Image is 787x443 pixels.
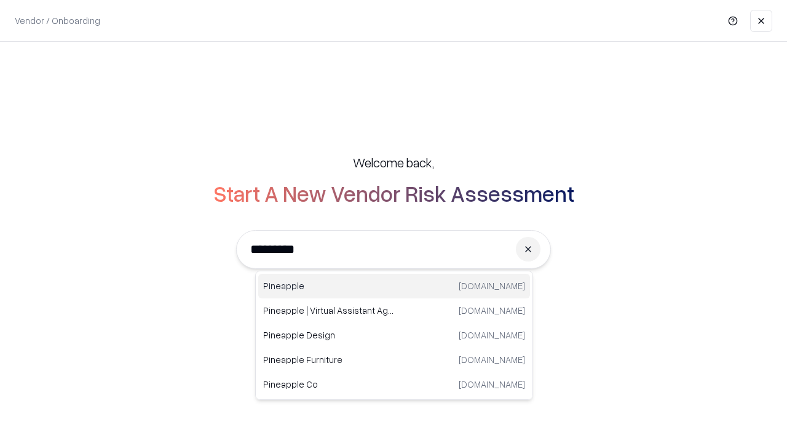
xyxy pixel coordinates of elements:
h2: Start A New Vendor Risk Assessment [213,181,574,206]
p: Pineapple Furniture [263,353,394,366]
p: [DOMAIN_NAME] [459,353,525,366]
p: [DOMAIN_NAME] [459,378,525,391]
div: Suggestions [255,271,533,400]
p: Pineapple Co [263,378,394,391]
p: [DOMAIN_NAME] [459,329,525,341]
h5: Welcome back, [353,154,434,171]
p: [DOMAIN_NAME] [459,304,525,317]
p: Vendor / Onboarding [15,14,100,27]
p: Pineapple [263,279,394,292]
p: Pineapple | Virtual Assistant Agency [263,304,394,317]
p: [DOMAIN_NAME] [459,279,525,292]
p: Pineapple Design [263,329,394,341]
